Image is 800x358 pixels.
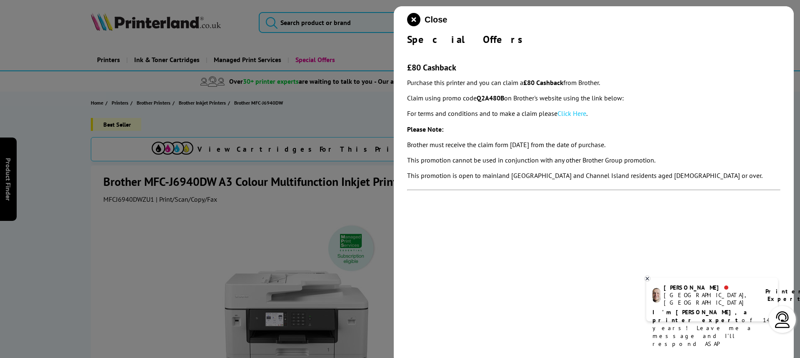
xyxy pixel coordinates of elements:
[664,291,755,306] div: [GEOGRAPHIC_DATA], [GEOGRAPHIC_DATA]
[407,77,780,88] p: Purchase this printer and you can claim a from Brother.
[557,109,586,118] a: Click Here
[407,125,443,133] strong: Please Note:
[407,62,780,73] h3: £80 Cashback
[425,15,447,25] span: Close
[407,108,780,119] p: For terms and conditions and to make a claim please .
[407,33,780,46] div: Special Offers
[652,308,772,348] p: of 14 years! Leave me a message and I'll respond ASAP
[407,171,762,180] em: This promotion is open to mainland [GEOGRAPHIC_DATA] and Channel Island residents aged [DEMOGRAPH...
[652,308,750,324] b: I'm [PERSON_NAME], a printer expert
[407,140,605,149] em: Brother must receive the claim form [DATE] from the date of purchase.
[407,156,655,164] em: This promotion cannot be used in conjunction with any other Brother Group promotion.
[407,93,780,104] p: Claim using promo code on Brother's website using the link below:
[523,78,563,87] strong: £80 Cashback
[664,284,755,291] div: [PERSON_NAME]
[407,13,447,26] button: close modal
[477,94,504,102] strong: Q2A480B
[652,288,660,303] img: ashley-livechat.png
[774,311,791,328] img: user-headset-light.svg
